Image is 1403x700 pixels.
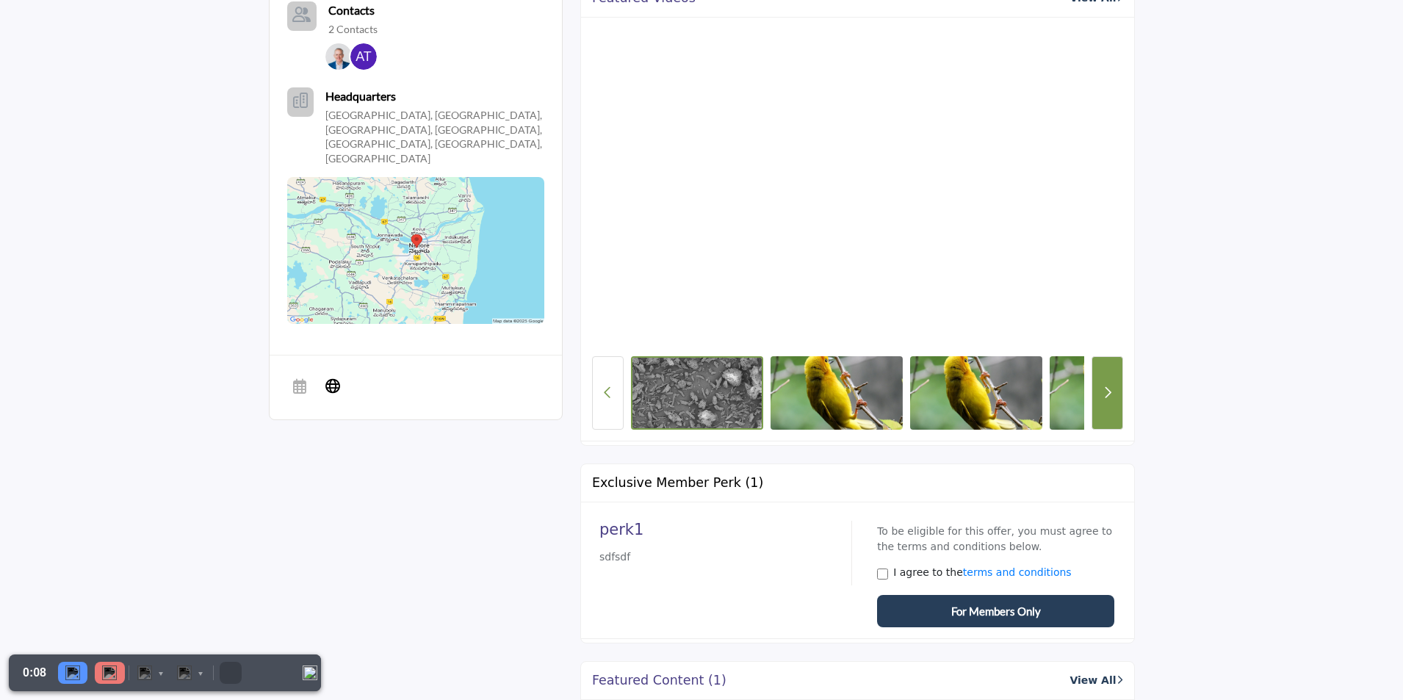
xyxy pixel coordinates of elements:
[1070,673,1122,688] a: View All
[592,475,763,491] h5: Exclusive Member Perk (1)
[1092,356,1123,430] button: Next button
[350,43,377,70] img: Akshay T.
[592,673,726,688] h2: Featured Content (1)
[287,87,314,117] button: Headquarter icon
[893,565,1071,580] label: I agree to the
[877,524,1114,555] p: To be eligible for this offer, you must agree to the terms and conditions below.
[951,603,1041,620] span: For Members Only
[599,521,841,539] h2: perk1
[287,177,544,324] img: Location Map
[325,108,544,165] p: [GEOGRAPHIC_DATA], [GEOGRAPHIC_DATA], [GEOGRAPHIC_DATA], [GEOGRAPHIC_DATA], [GEOGRAPHIC_DATA], [G...
[877,595,1114,627] button: For Members Only
[287,1,317,31] button: Contact-Employee Icon
[963,566,1072,578] a: terms and conditions
[592,356,624,430] button: Previous Button
[599,549,841,565] p: sdfsdf
[592,29,1123,349] iframe: Company featured video
[328,22,378,37] a: 2 Contacts
[1050,356,1182,430] img: ghgfh
[328,1,375,19] a: Contacts
[328,3,375,17] b: Contacts
[325,43,352,70] img: Andy S S.
[631,356,763,430] img: Sample video
[910,356,1042,430] img: sdf
[325,87,396,105] b: Headquarters
[287,1,317,31] a: Link of redirect to contact page
[877,569,888,580] input: Select Terms & Conditions
[771,356,903,430] img: dfsd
